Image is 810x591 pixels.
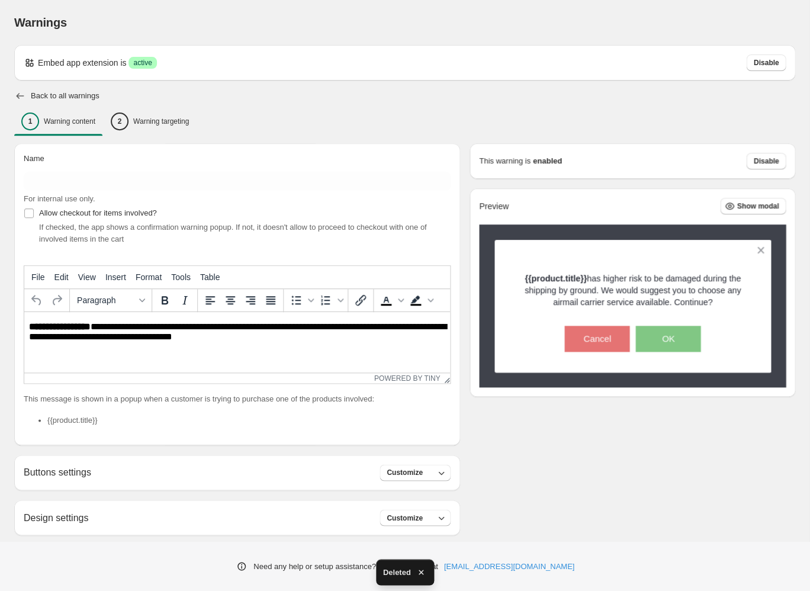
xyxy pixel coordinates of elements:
[171,272,191,282] span: Tools
[440,373,450,383] div: Resize
[44,117,95,126] p: Warning content
[175,290,195,310] button: Italic
[136,272,162,282] span: Format
[77,295,135,305] span: Paragraph
[31,272,45,282] span: File
[105,272,126,282] span: Insert
[200,272,220,282] span: Table
[753,156,779,166] span: Disable
[31,91,99,101] h2: Back to all warnings
[14,16,67,29] span: Warnings
[479,201,509,211] h2: Preview
[406,290,435,310] div: Background color
[54,272,69,282] span: Edit
[746,54,786,71] button: Disable
[374,374,441,383] a: Powered by Tiny
[737,201,779,211] span: Show modal
[316,290,345,310] div: Numbered list
[376,290,406,310] div: Text color
[286,290,316,310] div: Bullet list
[24,393,451,405] p: This message is shown in a popup when a customer is trying to purchase one of the products involved:
[14,109,102,134] button: 1Warning content
[533,155,562,167] strong: enabled
[24,194,95,203] span: For internal use only.
[155,290,175,310] button: Bold
[525,274,587,283] strong: {{product.title}}
[104,109,196,134] button: 2Warning targeting
[261,290,281,310] button: Justify
[47,290,67,310] button: Redo
[479,155,531,167] p: This warning is
[72,290,149,310] button: Formats
[133,117,189,126] p: Warning targeting
[383,566,411,578] span: Deleted
[78,272,96,282] span: View
[133,58,152,68] span: active
[111,113,128,130] div: 2
[720,198,786,214] button: Show modal
[387,513,423,522] span: Customize
[24,312,450,372] iframe: Rich Text Area
[27,290,47,310] button: Undo
[753,58,779,68] span: Disable
[38,57,126,69] p: Embed app extension is
[39,208,157,217] span: Allow checkout for items involved?
[240,290,261,310] button: Align right
[24,512,88,523] h2: Design settings
[200,290,220,310] button: Align left
[635,326,700,352] button: OK
[21,113,39,130] div: 1
[24,154,44,163] span: Name
[444,560,574,572] a: [EMAIL_ADDRESS][DOMAIN_NAME]
[47,415,451,426] li: {{product.title}}
[220,290,240,310] button: Align center
[746,153,786,169] button: Disable
[387,468,423,477] span: Customize
[39,223,426,243] span: If checked, the app shows a confirmation warning popup. If not, it doesn't allow to proceed to ch...
[515,272,750,308] p: has higher risk to be damaged during the shipping by ground. We would suggest you to choose any a...
[380,464,451,481] button: Customize
[351,290,371,310] button: Insert/edit link
[564,326,629,352] button: Cancel
[380,509,451,526] button: Customize
[24,467,91,478] h2: Buttons settings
